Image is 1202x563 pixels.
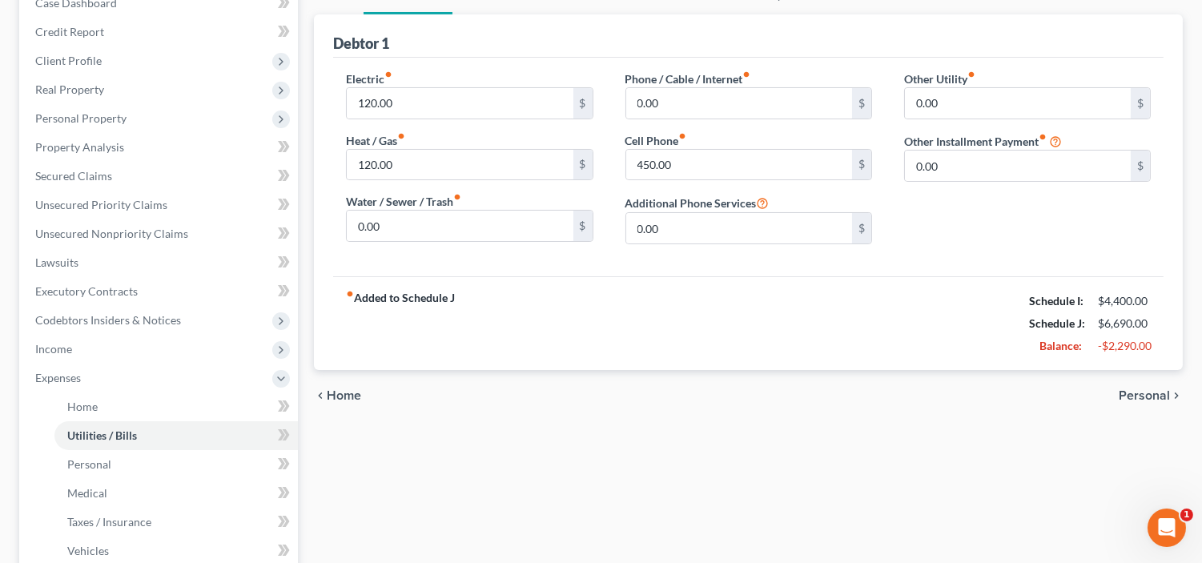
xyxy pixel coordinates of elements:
span: Expenses [35,371,81,384]
span: Unsecured Nonpriority Claims [35,227,188,240]
input: -- [347,150,573,180]
button: Personal chevron_right [1119,389,1183,402]
span: Real Property [35,82,104,96]
span: Secured Claims [35,169,112,183]
div: Debtor 1 [333,34,389,53]
iframe: Intercom live chat [1148,509,1186,547]
i: fiber_manual_record [384,70,392,78]
span: Utilities / Bills [67,428,137,442]
div: $6,690.00 [1098,316,1151,332]
i: fiber_manual_record [743,70,751,78]
button: chevron_left Home [314,389,361,402]
div: $4,400.00 [1098,293,1151,309]
input: -- [905,151,1131,181]
a: Taxes / Insurance [54,508,298,537]
span: Property Analysis [35,140,124,154]
a: Credit Report [22,18,298,46]
span: Codebtors Insiders & Notices [35,313,181,327]
span: Personal Property [35,111,127,125]
a: Home [54,392,298,421]
div: $ [852,88,871,119]
span: Home [67,400,98,413]
div: -$2,290.00 [1098,338,1151,354]
i: fiber_manual_record [679,132,687,140]
label: Cell Phone [625,132,687,149]
div: $ [852,150,871,180]
i: fiber_manual_record [967,70,975,78]
span: Personal [1119,389,1170,402]
div: $ [573,211,593,241]
a: Property Analysis [22,133,298,162]
label: Electric [346,70,392,87]
strong: Balance: [1039,339,1082,352]
label: Additional Phone Services [625,193,770,212]
div: $ [852,213,871,243]
input: -- [626,88,852,119]
label: Other Utility [904,70,975,87]
a: Secured Claims [22,162,298,191]
input: -- [626,150,852,180]
strong: Schedule J: [1029,316,1085,330]
i: chevron_right [1170,389,1183,402]
strong: Added to Schedule J [346,290,455,357]
label: Water / Sewer / Trash [346,193,461,210]
div: $ [573,150,593,180]
span: Taxes / Insurance [67,515,151,529]
label: Other Installment Payment [904,133,1047,150]
div: $ [1131,151,1150,181]
a: Personal [54,450,298,479]
input: -- [905,88,1131,119]
strong: Schedule I: [1029,294,1083,308]
input: -- [347,88,573,119]
div: $ [1131,88,1150,119]
span: Executory Contracts [35,284,138,298]
span: Client Profile [35,54,102,67]
i: fiber_manual_record [1039,133,1047,141]
label: Heat / Gas [346,132,405,149]
a: Unsecured Priority Claims [22,191,298,219]
span: Personal [67,457,111,471]
span: 1 [1180,509,1193,521]
a: Medical [54,479,298,508]
a: Lawsuits [22,248,298,277]
i: chevron_left [314,389,327,402]
a: Utilities / Bills [54,421,298,450]
span: Lawsuits [35,255,78,269]
div: $ [573,88,593,119]
i: fiber_manual_record [346,290,354,298]
span: Medical [67,486,107,500]
span: Home [327,389,361,402]
span: Vehicles [67,544,109,557]
span: Credit Report [35,25,104,38]
a: Executory Contracts [22,277,298,306]
i: fiber_manual_record [397,132,405,140]
i: fiber_manual_record [453,193,461,201]
input: -- [347,211,573,241]
input: -- [626,213,852,243]
label: Phone / Cable / Internet [625,70,751,87]
a: Unsecured Nonpriority Claims [22,219,298,248]
span: Unsecured Priority Claims [35,198,167,211]
span: Income [35,342,72,356]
